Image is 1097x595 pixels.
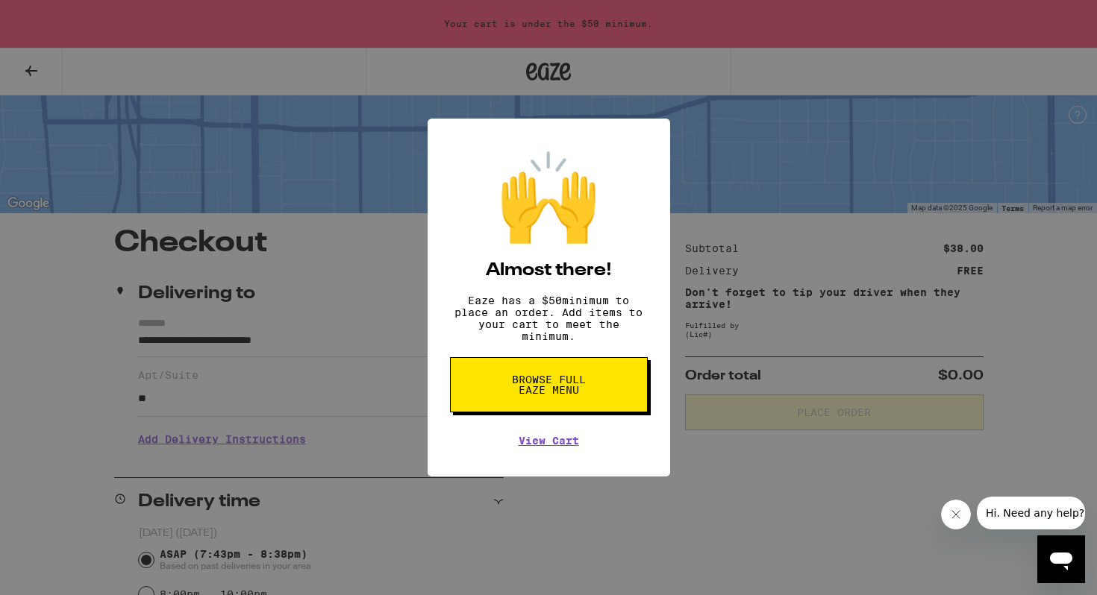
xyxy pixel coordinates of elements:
span: Browse full Eaze Menu [510,374,587,395]
iframe: Close message [941,500,971,529]
a: View Cart [519,435,579,447]
iframe: Message from company [977,497,1085,529]
div: 🙌 [496,148,601,247]
p: Eaze has a $ 50 minimum to place an order. Add items to your cart to meet the minimum. [450,295,648,342]
iframe: Button to launch messaging window [1037,535,1085,583]
h2: Almost there! [486,262,612,280]
button: Browse full Eaze Menu [450,357,648,412]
